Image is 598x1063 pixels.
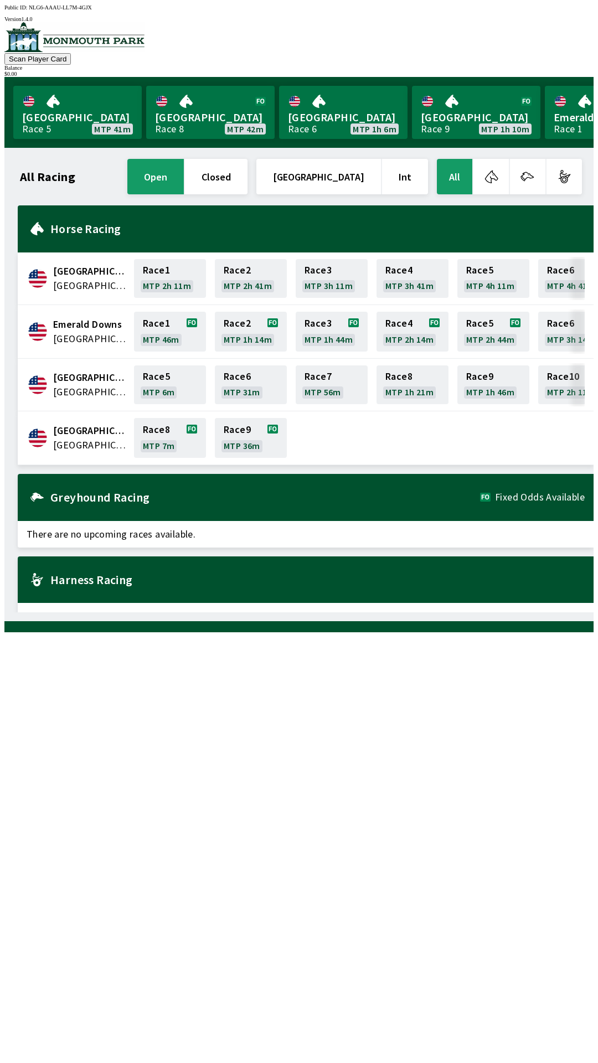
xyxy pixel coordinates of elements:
[288,110,399,125] span: [GEOGRAPHIC_DATA]
[224,266,251,275] span: Race 2
[224,425,251,434] span: Race 9
[143,335,179,344] span: MTP 46m
[94,125,131,133] span: MTP 41m
[466,266,493,275] span: Race 5
[143,425,170,434] span: Race 8
[185,159,248,194] button: closed
[279,86,408,139] a: [GEOGRAPHIC_DATA]Race 6MTP 1h 6m
[296,365,368,404] a: Race7MTP 56m
[13,86,142,139] a: [GEOGRAPHIC_DATA]Race 5MTP 41m
[288,125,317,133] div: Race 6
[20,172,75,181] h1: All Racing
[18,603,594,629] span: There are no upcoming races available.
[143,372,170,381] span: Race 5
[155,110,266,125] span: [GEOGRAPHIC_DATA]
[50,224,585,233] h2: Horse Racing
[377,365,448,404] a: Race8MTP 1h 21m
[305,281,353,290] span: MTP 3h 11m
[143,281,191,290] span: MTP 2h 11m
[385,335,434,344] span: MTP 2h 14m
[385,388,434,396] span: MTP 1h 21m
[224,319,251,328] span: Race 2
[421,125,450,133] div: Race 9
[53,424,127,438] span: Monmouth Park
[4,4,594,11] div: Public ID:
[224,335,272,344] span: MTP 1h 14m
[353,125,396,133] span: MTP 1h 6m
[224,388,260,396] span: MTP 31m
[143,388,174,396] span: MTP 6m
[547,266,574,275] span: Race 6
[143,266,170,275] span: Race 1
[412,86,540,139] a: [GEOGRAPHIC_DATA]Race 9MTP 1h 10m
[296,312,368,352] a: Race3MTP 1h 44m
[53,264,127,278] span: Canterbury Park
[53,370,127,385] span: Fairmount Park
[224,372,251,381] span: Race 6
[4,65,594,71] div: Balance
[466,335,514,344] span: MTP 2h 44m
[457,259,529,298] a: Race5MTP 4h 11m
[554,125,582,133] div: Race 1
[385,266,413,275] span: Race 4
[53,332,127,346] span: United States
[134,418,206,458] a: Race8MTP 7m
[305,372,332,381] span: Race 7
[305,388,341,396] span: MTP 56m
[256,159,381,194] button: [GEOGRAPHIC_DATA]
[134,365,206,404] a: Race5MTP 6m
[305,335,353,344] span: MTP 1h 44m
[385,281,434,290] span: MTP 3h 41m
[305,319,332,328] span: Race 3
[547,281,595,290] span: MTP 4h 41m
[215,312,287,352] a: Race2MTP 1h 14m
[495,493,585,502] span: Fixed Odds Available
[22,110,133,125] span: [GEOGRAPHIC_DATA]
[457,365,529,404] a: Race9MTP 1h 46m
[385,319,413,328] span: Race 4
[53,278,127,293] span: United States
[466,281,514,290] span: MTP 4h 11m
[29,4,92,11] span: NLG6-AAAU-LL7M-4GJX
[4,71,594,77] div: $ 0.00
[466,388,514,396] span: MTP 1h 46m
[53,385,127,399] span: United States
[127,159,184,194] button: open
[4,22,145,52] img: venue logo
[547,335,595,344] span: MTP 3h 14m
[53,317,127,332] span: Emerald Downs
[22,125,51,133] div: Race 5
[377,259,448,298] a: Race4MTP 3h 41m
[382,159,428,194] button: Int
[4,16,594,22] div: Version 1.4.0
[437,159,472,194] button: All
[466,319,493,328] span: Race 5
[227,125,264,133] span: MTP 42m
[50,575,585,584] h2: Harness Racing
[215,365,287,404] a: Race6MTP 31m
[385,372,413,381] span: Race 8
[134,312,206,352] a: Race1MTP 46m
[377,312,448,352] a: Race4MTP 2h 14m
[421,110,532,125] span: [GEOGRAPHIC_DATA]
[146,86,275,139] a: [GEOGRAPHIC_DATA]Race 8MTP 42m
[4,53,71,65] button: Scan Player Card
[457,312,529,352] a: Race5MTP 2h 44m
[53,438,127,452] span: United States
[50,493,480,502] h2: Greyhound Racing
[155,125,184,133] div: Race 8
[134,259,206,298] a: Race1MTP 2h 11m
[18,521,594,548] span: There are no upcoming races available.
[481,125,529,133] span: MTP 1h 10m
[215,259,287,298] a: Race2MTP 2h 41m
[547,388,595,396] span: MTP 2h 11m
[224,281,272,290] span: MTP 2h 41m
[224,441,260,450] span: MTP 36m
[547,372,579,381] span: Race 10
[466,372,493,381] span: Race 9
[143,319,170,328] span: Race 1
[296,259,368,298] a: Race3MTP 3h 11m
[143,441,174,450] span: MTP 7m
[305,266,332,275] span: Race 3
[215,418,287,458] a: Race9MTP 36m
